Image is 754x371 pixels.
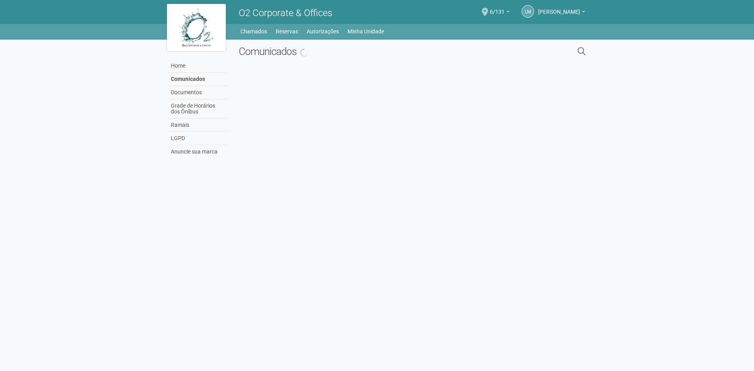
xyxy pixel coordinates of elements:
[240,26,267,37] a: Chamados
[169,132,227,145] a: LGPD
[239,7,332,18] span: O2 Corporate & Offices
[169,145,227,158] a: Anuncie sua marca
[169,99,227,119] a: Grade de Horários dos Ônibus
[348,26,384,37] a: Minha Unidade
[490,1,505,15] span: 6/131
[169,73,227,86] a: Comunicados
[522,5,534,18] a: LM
[538,10,585,16] a: [PERSON_NAME]
[167,4,226,51] img: logo.jpg
[169,59,227,73] a: Home
[307,26,339,37] a: Autorizações
[239,46,497,57] h2: Comunicados
[538,1,580,15] span: Lana Martins
[490,10,510,16] a: 6/131
[276,26,298,37] a: Reservas
[300,48,309,57] img: spinner.png
[169,119,227,132] a: Ramais
[169,86,227,99] a: Documentos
